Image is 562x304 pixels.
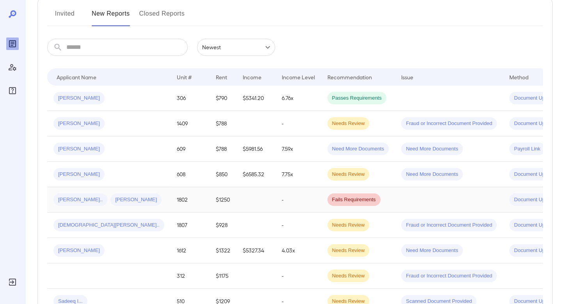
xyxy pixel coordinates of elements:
[509,196,559,204] span: Document Upload
[401,145,463,153] span: Need More Documents
[92,7,130,26] button: New Reports
[327,120,370,127] span: Needs Review
[53,222,164,229] span: [DEMOGRAPHIC_DATA][PERSON_NAME]..
[243,72,261,82] div: Income
[171,136,210,162] td: 609
[509,247,559,254] span: Document Upload
[53,95,105,102] span: [PERSON_NAME]
[276,162,321,187] td: 7.75x
[509,95,559,102] span: Document Upload
[139,7,185,26] button: Closed Reports
[210,263,237,289] td: $1175
[197,39,275,56] div: Newest
[53,247,105,254] span: [PERSON_NAME]
[171,213,210,238] td: 1807
[57,72,96,82] div: Applicant Name
[6,38,19,50] div: Reports
[401,222,497,229] span: Fraud or Incorrect Document Provided
[327,72,372,82] div: Recommendation
[401,120,497,127] span: Fraud or Incorrect Document Provided
[171,162,210,187] td: 608
[401,247,463,254] span: Need More Documents
[210,136,237,162] td: $788
[110,196,162,204] span: [PERSON_NAME]
[401,72,414,82] div: Issue
[276,238,321,263] td: 4.03x
[237,86,276,111] td: $5341.20
[210,187,237,213] td: $1250
[47,7,82,26] button: Invited
[327,171,370,178] span: Needs Review
[327,95,386,102] span: Passes Requirements
[171,187,210,213] td: 1802
[276,111,321,136] td: -
[282,72,315,82] div: Income Level
[327,222,370,229] span: Needs Review
[171,111,210,136] td: 1409
[171,263,210,289] td: 312
[401,171,463,178] span: Need More Documents
[237,136,276,162] td: $5981.56
[509,72,528,82] div: Method
[276,136,321,162] td: 7.59x
[210,162,237,187] td: $850
[6,84,19,97] div: FAQ
[276,187,321,213] td: -
[327,272,370,280] span: Needs Review
[53,171,105,178] span: [PERSON_NAME]
[276,263,321,289] td: -
[53,145,105,153] span: [PERSON_NAME]
[177,72,192,82] div: Unit #
[6,276,19,288] div: Log Out
[210,213,237,238] td: $928
[327,196,381,204] span: Fails Requirements
[171,86,210,111] td: 306
[327,145,389,153] span: Need More Documents
[237,162,276,187] td: $6585.32
[6,61,19,73] div: Manage Users
[276,213,321,238] td: -
[276,86,321,111] td: 6.76x
[210,238,237,263] td: $1322
[509,120,559,127] span: Document Upload
[210,111,237,136] td: $788
[401,272,497,280] span: Fraud or Incorrect Document Provided
[327,247,370,254] span: Needs Review
[171,238,210,263] td: 1612
[53,196,107,204] span: [PERSON_NAME]..
[210,86,237,111] td: $790
[509,222,559,229] span: Document Upload
[237,238,276,263] td: $5327.34
[509,145,545,153] span: Payroll Link
[53,120,105,127] span: [PERSON_NAME]
[216,72,228,82] div: Rent
[509,171,559,178] span: Document Upload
